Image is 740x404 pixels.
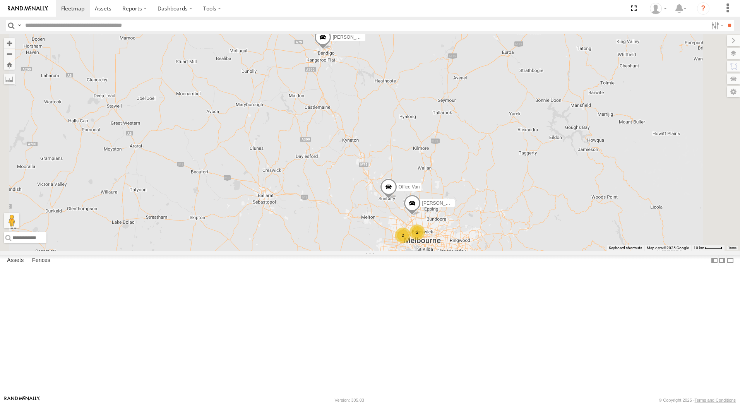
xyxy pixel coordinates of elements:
div: Version: 305.03 [335,398,364,402]
i: ? [697,2,709,15]
button: Zoom in [4,38,15,48]
a: Terms [728,247,737,250]
span: 10 km [694,246,704,250]
label: Measure [4,74,15,84]
label: Assets [3,255,27,266]
button: Keyboard shortcuts [609,245,642,251]
a: Visit our Website [4,396,40,404]
label: Dock Summary Table to the Left [711,255,718,266]
div: Bruce Swift [647,3,670,14]
button: Map Scale: 10 km per 42 pixels [691,245,725,251]
span: Office Van [399,185,420,190]
button: Zoom Home [4,59,15,70]
label: Hide Summary Table [726,255,734,266]
img: rand-logo.svg [8,6,48,11]
label: Dock Summary Table to the Right [718,255,726,266]
label: Fences [28,255,54,266]
button: Zoom out [4,48,15,59]
label: Search Query [16,20,22,31]
span: Map data ©2025 Google [647,246,689,250]
span: [PERSON_NAME] [333,34,371,40]
label: Map Settings [727,86,740,97]
button: Drag Pegman onto the map to open Street View [4,213,19,228]
div: 2 [395,228,411,243]
a: Terms and Conditions [695,398,736,402]
div: 2 [409,224,425,240]
div: © Copyright 2025 - [659,398,736,402]
label: Search Filter Options [708,20,725,31]
span: [PERSON_NAME] [422,200,461,206]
